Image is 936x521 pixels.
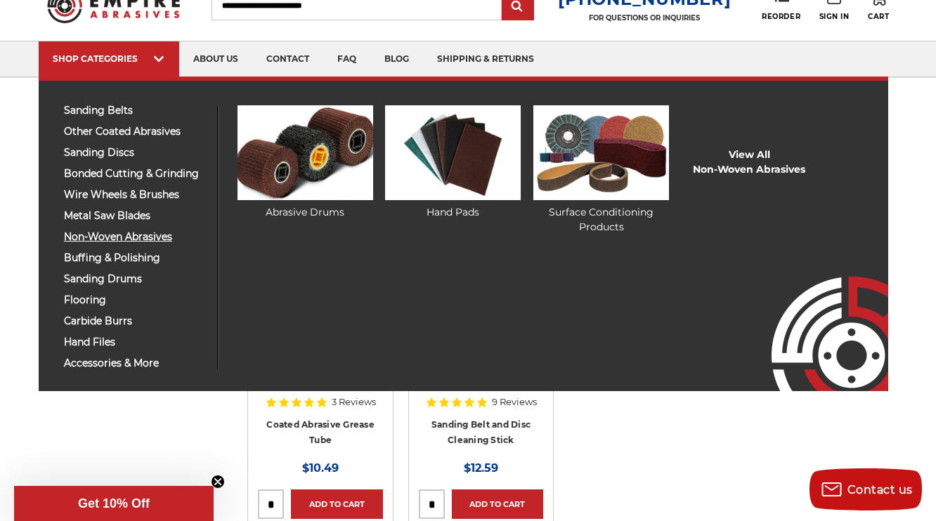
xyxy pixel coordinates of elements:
[385,105,521,200] img: Hand Pads
[211,475,225,489] button: Close teaser
[385,105,521,220] a: Hand Pads
[64,274,207,284] span: sanding drums
[291,489,382,519] a: Add to Cart
[64,316,207,327] span: carbide burrs
[819,12,850,21] span: Sign In
[238,105,373,220] a: Abrasive Drums
[431,419,531,446] a: Sanding Belt and Disc Cleaning Stick
[452,489,543,519] a: Add to Cart
[64,147,207,158] span: sanding discs
[64,253,207,263] span: buffing & polishing
[64,105,207,116] span: sanding belts
[693,147,805,177] a: View AllNon-woven Abrasives
[370,41,423,77] a: blog
[323,41,370,77] a: faq
[64,169,207,179] span: bonded cutting & grinding
[78,496,150,510] span: Get 10% Off
[64,337,207,348] span: hand files
[64,190,207,200] span: wire wheels & brushes
[179,41,252,77] a: about us
[14,486,214,521] div: Get 10% OffClose teaser
[558,13,731,22] p: FOR QUESTIONS OR INQUIRIES
[64,211,207,221] span: metal saw blades
[762,12,800,21] span: Reorder
[533,105,669,200] img: Surface Conditioning Products
[64,358,207,369] span: accessories & more
[64,295,207,305] span: flooring
[533,105,669,235] a: Surface Conditioning Products
[332,397,376,407] span: 3 Reviews
[868,12,889,21] span: Cart
[302,461,339,475] span: $10.49
[746,235,888,391] img: Empire Abrasives Logo Image
[266,419,375,446] a: Coated Abrasive Grease Tube
[238,105,373,200] img: Abrasive Drums
[64,232,207,242] span: non-woven abrasives
[252,41,323,77] a: contact
[64,126,207,137] span: other coated abrasives
[847,483,913,496] span: Contact us
[492,397,537,407] span: 9 Reviews
[423,41,548,77] a: shipping & returns
[810,468,922,510] button: Contact us
[53,53,165,64] div: SHOP CATEGORIES
[464,461,498,475] span: $12.59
